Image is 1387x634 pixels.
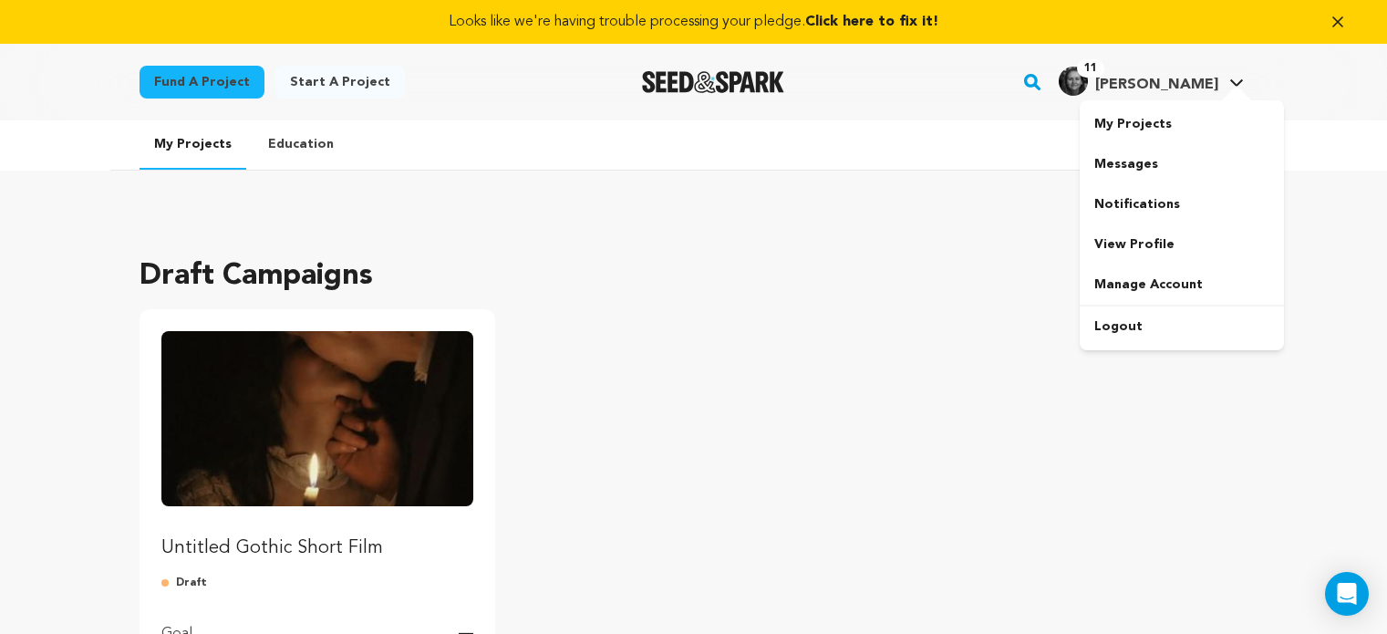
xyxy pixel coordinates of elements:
p: Untitled Gothic Short Film [161,535,474,561]
a: Fund Untitled Gothic Short Film [161,331,474,561]
a: Manage Account [1080,265,1284,305]
a: My Projects [1080,104,1284,144]
div: Kelsie A.'s Profile [1059,67,1218,96]
a: My Projects [140,120,246,170]
span: [PERSON_NAME] [1095,78,1218,92]
img: Seed&Spark Logo Dark Mode [642,71,785,93]
a: Seed&Spark Homepage [642,71,785,93]
h2: Draft Campaigns [140,255,373,298]
span: Kelsie A.'s Profile [1055,63,1247,101]
p: Draft [161,576,474,590]
div: Open Intercom Messenger [1325,572,1369,616]
a: Kelsie A.'s Profile [1055,63,1247,96]
img: 6b7a7f14fa944bbd.webp [1059,67,1088,96]
img: submitted-for-review.svg [161,576,176,590]
a: Looks like we're having trouble processing your pledge.Click here to fix it! [22,11,1365,33]
span: Click here to fix it! [805,15,938,29]
a: Education [254,120,348,168]
a: Logout [1080,307,1284,347]
span: 11 [1077,59,1104,78]
a: View Profile [1080,224,1284,265]
a: Fund a project [140,66,264,99]
a: Notifications [1080,184,1284,224]
a: Start a project [275,66,405,99]
a: Messages [1080,144,1284,184]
